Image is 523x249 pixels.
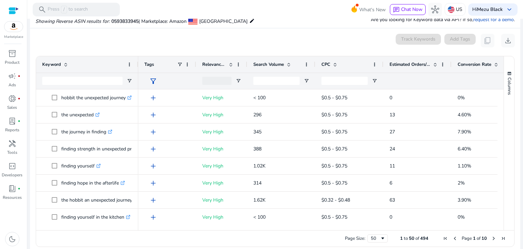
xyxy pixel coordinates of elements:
[253,61,284,68] span: Search Volume
[7,104,17,111] p: Sales
[253,146,261,152] span: 388
[18,97,20,100] span: fiber_manual_record
[8,162,16,170] span: code_blocks
[458,61,491,68] span: Conversion Rate
[8,49,16,58] span: inventory_2
[390,146,395,152] span: 24
[38,5,46,14] span: search
[199,18,248,25] span: [GEOGRAPHIC_DATA]
[7,149,17,156] p: Tools
[477,6,503,13] b: Mezu Black
[35,18,110,25] i: Showing Reverse ASIN results for:
[390,4,426,15] button: chatChat Now
[253,129,261,135] span: 345
[8,185,16,193] span: book_4
[48,6,88,13] p: Press to search
[393,6,400,13] span: chat
[390,61,430,68] span: Estimated Orders/Month
[253,180,261,186] span: 314
[420,235,428,241] span: 494
[345,235,365,241] div: Page Size:
[304,78,309,84] button: Open Filter Menu
[458,129,471,135] span: 7.90%
[400,235,403,241] span: 1
[448,6,455,13] img: us.svg
[149,94,157,102] span: add
[236,78,241,84] button: Open Filter Menu
[18,75,20,77] span: fiber_manual_record
[149,196,157,204] span: add
[321,163,347,169] span: $0.5 - $0.75
[428,3,442,16] button: hub
[18,120,20,122] span: fiber_manual_record
[367,234,388,243] div: Page Size
[501,236,506,241] div: Last Page
[390,94,392,101] span: 0
[321,77,368,85] input: CPC Filter Input
[462,235,472,241] span: Page
[458,94,465,101] span: 0%
[253,214,266,220] span: < 100
[253,197,266,203] span: 1.62K
[149,213,157,221] span: add
[504,36,512,45] span: download
[443,236,448,241] div: First Page
[390,163,395,169] span: 11
[506,77,512,95] span: Columns
[149,111,157,119] span: add
[18,187,20,190] span: fiber_manual_record
[390,197,395,203] span: 63
[481,235,487,241] span: 10
[473,235,476,241] span: 1
[202,159,241,173] p: Very High
[458,197,471,203] span: 3.90%
[149,77,157,85] span: filter_alt
[4,21,23,32] img: amazon.svg
[491,236,496,241] div: Next Page
[452,236,458,241] div: Previous Page
[401,6,423,13] span: Chat Now
[42,77,123,85] input: Keyword Filter Input
[149,162,157,170] span: add
[9,82,16,88] p: Ads
[321,180,347,186] span: $0.5 - $0.75
[371,235,380,241] div: 50
[390,180,392,186] span: 6
[321,197,350,203] span: $0.32 - $0.48
[321,129,347,135] span: $0.5 - $0.75
[8,94,16,103] span: donut_small
[458,112,471,118] span: 4.60%
[253,77,300,85] input: Search Volume Filter Input
[458,214,465,220] span: 0%
[202,125,241,139] p: Very High
[61,176,125,190] p: finding hope in the afterlife
[61,125,112,139] p: the journey in finding
[61,210,130,224] p: finding yourself in the kitchen
[253,163,266,169] span: 1.02K
[5,127,19,133] p: Reports
[359,4,386,16] span: What's New
[8,235,16,243] span: dark_mode
[42,61,61,68] span: Keyword
[8,117,16,125] span: lab_profile
[456,3,462,15] p: US
[404,235,408,241] span: to
[4,34,23,40] p: Marketplace
[8,72,16,80] span: campaign
[61,142,155,156] p: finding strength in unexpected pregnancy
[5,59,19,65] p: Product
[111,18,139,25] span: 0593833945
[61,6,67,13] span: /
[321,214,347,220] span: $0.5 - $0.75
[127,78,132,84] button: Open Filter Menu
[390,129,395,135] span: 27
[501,34,515,47] button: download
[458,180,465,186] span: 2%
[8,140,16,148] span: handyman
[149,145,157,153] span: add
[202,210,241,224] p: Very High
[61,159,101,173] p: finding yourself
[390,112,395,118] span: 13
[458,146,471,152] span: 6.40%
[139,18,187,25] span: | Marketplace: Amazon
